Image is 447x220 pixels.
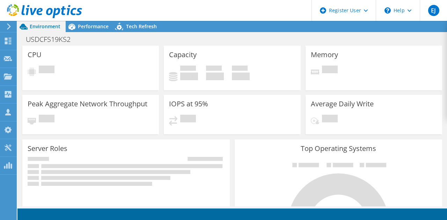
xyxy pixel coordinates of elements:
h3: Server Roles [28,145,67,152]
h3: Memory [311,51,338,59]
h3: Average Daily Write [311,100,374,108]
span: Pending [39,115,54,124]
h3: Top Operating Systems [240,145,437,152]
span: Pending [180,115,196,124]
span: Environment [30,23,60,30]
span: Total [232,66,248,73]
h1: USDCFS19KS2 [23,36,81,43]
span: Performance [78,23,109,30]
h4: 0 GiB [232,73,250,80]
svg: \n [384,7,391,14]
h4: 0 GiB [206,73,224,80]
span: Used [180,66,196,73]
h3: IOPS at 95% [169,100,208,108]
span: Pending [322,66,338,75]
h4: 0 GiB [180,73,198,80]
span: Pending [322,115,338,124]
span: Pending [39,66,54,75]
span: Tech Refresh [126,23,157,30]
span: EJ [428,5,439,16]
h3: CPU [28,51,42,59]
span: Free [206,66,222,73]
h3: Peak Aggregate Network Throughput [28,100,147,108]
h3: Capacity [169,51,197,59]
